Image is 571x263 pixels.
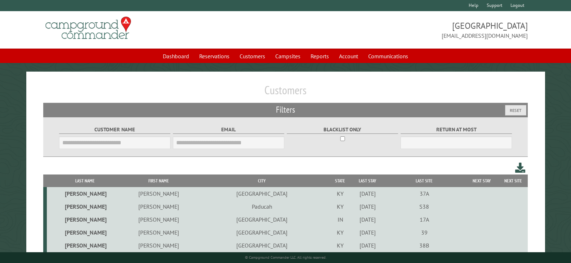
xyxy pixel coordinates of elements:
[194,213,330,226] td: [GEOGRAPHIC_DATA]
[352,216,383,223] div: [DATE]
[123,174,194,187] th: First Name
[123,239,194,252] td: [PERSON_NAME]
[47,187,123,200] td: [PERSON_NAME]
[123,187,194,200] td: [PERSON_NAME]
[47,200,123,213] td: [PERSON_NAME]
[515,161,526,174] a: Download this customer list (.csv)
[286,20,528,40] span: [GEOGRAPHIC_DATA] [EMAIL_ADDRESS][DOMAIN_NAME]
[47,213,123,226] td: [PERSON_NAME]
[194,226,330,239] td: [GEOGRAPHIC_DATA]
[401,126,512,134] label: Return at most
[59,126,171,134] label: Customer Name
[505,105,526,115] button: Reset
[47,174,123,187] th: Last Name
[384,226,464,239] td: 39
[271,49,305,63] a: Campsites
[43,103,528,117] h2: Filters
[306,49,333,63] a: Reports
[384,213,464,226] td: 17A
[194,174,330,187] th: City
[330,200,351,213] td: KY
[194,187,330,200] td: [GEOGRAPHIC_DATA]
[352,190,383,197] div: [DATE]
[123,213,194,226] td: [PERSON_NAME]
[384,174,464,187] th: Last Site
[364,49,412,63] a: Communications
[123,226,194,239] td: [PERSON_NAME]
[47,226,123,239] td: [PERSON_NAME]
[464,174,499,187] th: Next Stay
[159,49,193,63] a: Dashboard
[384,200,464,213] td: S38
[352,242,383,249] div: [DATE]
[384,187,464,200] td: 37A
[287,126,398,134] label: Blacklist only
[352,203,383,210] div: [DATE]
[173,126,285,134] label: Email
[194,239,330,252] td: [GEOGRAPHIC_DATA]
[335,49,362,63] a: Account
[245,255,326,260] small: © Campground Commander LLC. All rights reserved.
[499,174,528,187] th: Next Site
[330,187,351,200] td: KY
[352,229,383,236] div: [DATE]
[194,200,330,213] td: Paducah
[330,226,351,239] td: KY
[47,239,123,252] td: [PERSON_NAME]
[195,49,234,63] a: Reservations
[330,213,351,226] td: IN
[330,174,351,187] th: State
[351,174,384,187] th: Last Stay
[43,14,133,42] img: Campground Commander
[123,200,194,213] td: [PERSON_NAME]
[330,239,351,252] td: KY
[43,83,528,103] h1: Customers
[235,49,269,63] a: Customers
[384,239,464,252] td: 38B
